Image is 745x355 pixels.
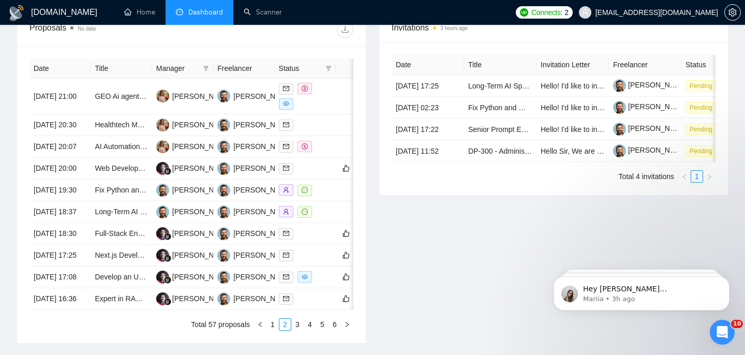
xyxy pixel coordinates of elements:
a: Fix Python and Woocommerce integration [468,103,603,112]
td: Full-Stack Engineer – AI Healthcare Platform [91,223,152,245]
td: Long-Term AI Specialist Wanted | NLP, Chatbot, Automation & Prompt Engineering [91,201,152,223]
a: VK[PERSON_NAME] [217,229,293,237]
span: Pending [686,102,717,113]
a: AV[PERSON_NAME] [156,120,232,128]
td: Expert in RAG LLM and Vector Database Development [91,288,152,310]
span: mail [283,165,289,171]
th: Title [91,58,152,79]
a: Pending [686,125,721,133]
span: mail [283,85,289,92]
td: Web Development & Machine Learning Expert for Healthcare Compliance [91,158,152,180]
div: [PERSON_NAME] [172,119,232,130]
span: dollar [302,143,308,150]
a: SS[PERSON_NAME] [156,250,232,259]
div: [PERSON_NAME] [233,141,293,152]
a: Healthtech Mobile app development [95,121,210,129]
div: [PERSON_NAME] [172,293,232,304]
span: dollar [302,85,308,92]
span: No data [78,26,96,32]
span: Status [279,63,321,74]
td: [DATE] 16:36 [29,288,91,310]
a: [PERSON_NAME] [613,102,688,111]
div: [PERSON_NAME] [233,91,293,102]
img: c1-JWQDXWEy3CnA6sRtFzzU22paoDq5cZnWyBNc3HWqwvuW0qNnjm1CMP-YmbEEtPC [613,79,626,92]
td: Senior Prompt Engineer (LLM / AI Specialist – Freelance) [464,119,537,140]
img: gigradar-bm.png [164,276,171,284]
th: Invitation Letter [537,55,609,75]
th: Date [392,55,464,75]
div: [PERSON_NAME] [233,228,293,239]
a: GEO Ai agent builder - N8N/python [95,92,207,100]
span: like [342,164,350,172]
span: download [337,25,353,34]
td: [DATE] 17:25 [29,245,91,267]
li: 5 [316,318,329,331]
img: SS [156,162,169,175]
a: [PERSON_NAME] [613,124,688,132]
a: Pending [686,146,721,155]
span: right [706,174,712,180]
a: VK[PERSON_NAME] [217,272,293,280]
span: mail [283,274,289,280]
img: AV [156,140,169,153]
span: Pending [686,145,717,157]
li: Next Page [703,170,716,183]
a: setting [724,8,741,17]
a: SS[PERSON_NAME] [156,272,232,280]
div: [PERSON_NAME] [233,249,293,261]
div: [PERSON_NAME] [172,271,232,283]
button: download [337,21,353,38]
th: Date [29,58,91,79]
span: mail [283,143,289,150]
span: left [257,321,263,328]
span: filter [203,65,209,71]
li: 1 [266,318,279,331]
td: Fix Python and Woocommerce integration [91,180,152,201]
a: VK[PERSON_NAME] [156,185,232,194]
li: 2 [279,318,291,331]
td: DP-300 - Administering Relational Database on Microsoft Azure [464,140,537,162]
a: AV[PERSON_NAME] [156,142,232,150]
td: GEO Ai agent builder - N8N/python [91,79,152,114]
img: c1-JWQDXWEy3CnA6sRtFzzU22paoDq5cZnWyBNc3HWqwvuW0qNnjm1CMP-YmbEEtPC [613,123,626,136]
span: filter [201,61,211,76]
img: VK [217,119,230,131]
button: left [254,318,266,331]
td: [DATE] 11:52 [392,140,464,162]
time: 3 hours ago [440,25,468,31]
button: like [340,162,352,174]
li: Next Page [341,318,353,331]
span: 10 [731,320,743,328]
span: Dashboard [188,8,223,17]
a: SS[PERSON_NAME] [156,164,232,172]
span: like [342,229,350,238]
td: Long-Term AI Specialist Wanted | NLP, Chatbot, Automation & Prompt Engineering [464,75,537,97]
td: Next.js Developer for Full-Stack Web App [91,245,152,267]
span: mail [283,295,289,302]
th: Freelancer [213,58,274,79]
img: AV [156,90,169,102]
a: VK[PERSON_NAME] [217,185,293,194]
img: logo [8,5,25,21]
td: [DATE] 17:22 [392,119,464,140]
a: VK[PERSON_NAME] [217,250,293,259]
img: c1-JWQDXWEy3CnA6sRtFzzU22paoDq5cZnWyBNc3HWqwvuW0qNnjm1CMP-YmbEEtPC [613,144,626,157]
img: c1-JWQDXWEy3CnA6sRtFzzU22paoDq5cZnWyBNc3HWqwvuW0qNnjm1CMP-YmbEEtPC [613,101,626,114]
a: VK[PERSON_NAME] [217,294,293,302]
img: SS [156,227,169,240]
div: [PERSON_NAME] [233,271,293,283]
a: VK[PERSON_NAME] [217,164,293,172]
a: searchScanner [244,8,282,17]
a: Expert in RAG LLM and Vector Database Development [95,294,272,303]
li: Previous Page [254,318,266,331]
td: AI Automation Developer – Receptionist, Scheduling, Resume Intake & Chatbot Systems [91,136,152,158]
div: [PERSON_NAME] [233,119,293,130]
td: Develop an UBER style app for Android & IOS (React Native / Ionic / Dart / Flutter) [91,267,152,288]
a: [PERSON_NAME] [613,146,688,154]
a: VK[PERSON_NAME] [217,207,293,215]
div: [PERSON_NAME] [172,162,232,174]
button: right [703,170,716,183]
img: upwork-logo.png [520,8,528,17]
img: VK [217,140,230,153]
